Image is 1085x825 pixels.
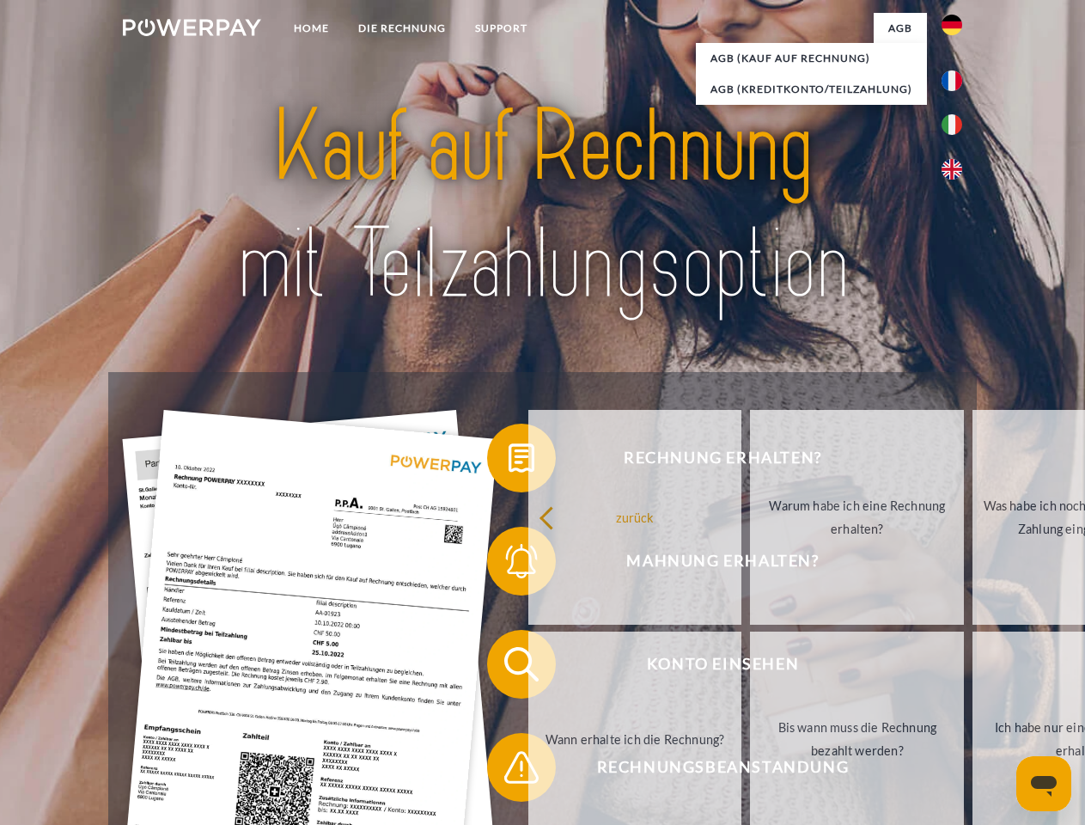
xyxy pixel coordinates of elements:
iframe: Button to launch messaging window [1016,756,1071,811]
img: en [942,159,962,180]
button: Rechnungsbeanstandung [487,733,934,802]
div: Bis wann muss die Rechnung bezahlt werden? [760,716,954,762]
a: Home [279,13,344,44]
div: zurück [539,505,732,529]
img: qb_warning.svg [500,746,543,789]
button: Konto einsehen [487,630,934,699]
img: logo-powerpay-white.svg [123,19,261,36]
a: AGB (Kreditkonto/Teilzahlung) [696,74,927,105]
a: SUPPORT [460,13,542,44]
a: agb [874,13,927,44]
img: de [942,15,962,35]
img: title-powerpay_de.svg [164,82,921,329]
button: Rechnung erhalten? [487,424,934,492]
button: Mahnung erhalten? [487,527,934,596]
div: Warum habe ich eine Rechnung erhalten? [760,494,954,541]
img: qb_bell.svg [500,540,543,583]
img: it [942,114,962,135]
img: qb_search.svg [500,643,543,686]
div: Wann erhalte ich die Rechnung? [539,727,732,750]
img: fr [942,70,962,91]
a: DIE RECHNUNG [344,13,460,44]
img: qb_bill.svg [500,437,543,480]
a: AGB (Kauf auf Rechnung) [696,43,927,74]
